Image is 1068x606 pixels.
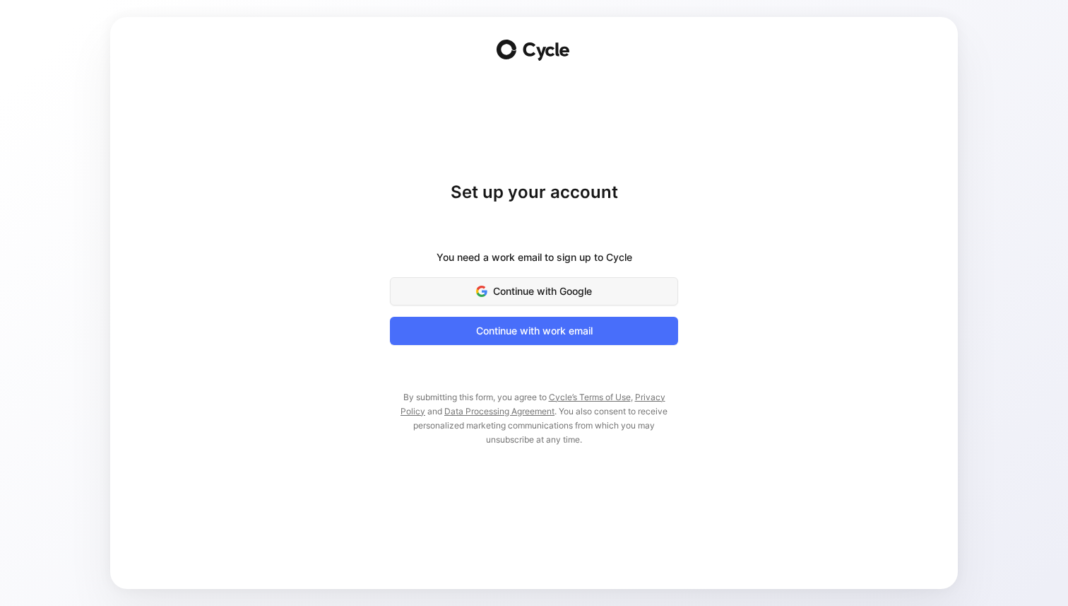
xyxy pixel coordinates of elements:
h1: Set up your account [390,181,678,204]
button: Continue with work email [390,317,678,345]
div: You need a work email to sign up to Cycle [437,249,632,266]
a: Cycle’s Terms of Use [549,392,631,402]
button: Continue with Google [390,277,678,305]
a: Privacy Policy [400,392,665,416]
span: Continue with Google [408,283,660,300]
p: By submitting this form, you agree to , and . You also consent to receive personalized marketing ... [390,390,678,447]
span: Continue with work email [408,322,660,339]
a: Data Processing Agreement [444,406,554,416]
